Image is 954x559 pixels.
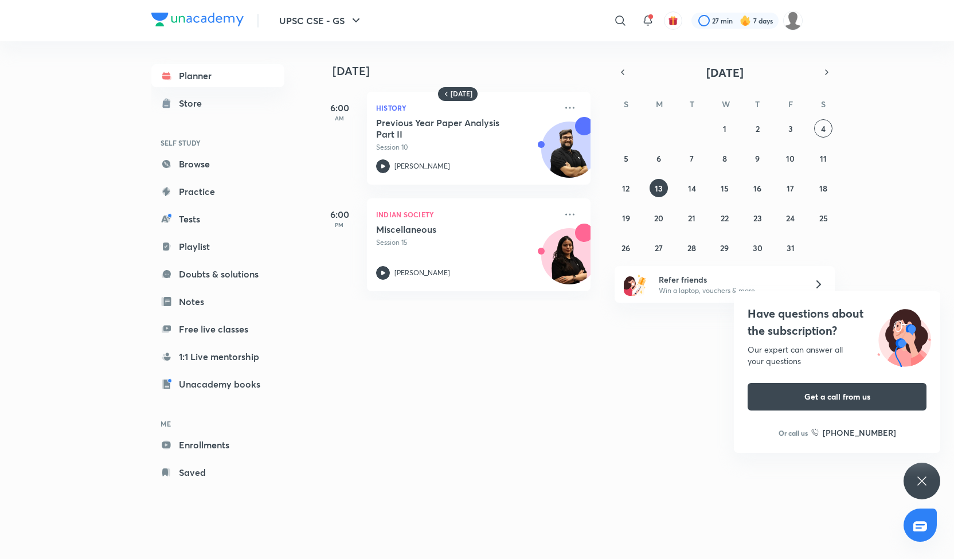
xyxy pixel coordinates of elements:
p: [PERSON_NAME] [394,268,450,278]
abbr: October 22, 2025 [721,213,729,224]
h5: 6:00 [316,208,362,221]
abbr: October 18, 2025 [819,183,827,194]
abbr: October 11, 2025 [820,153,827,164]
button: October 26, 2025 [617,239,635,257]
abbr: October 10, 2025 [786,153,795,164]
p: History [376,101,556,115]
button: October 23, 2025 [748,209,767,227]
abbr: Friday [788,99,793,110]
button: October 25, 2025 [814,209,832,227]
a: Practice [151,180,284,203]
abbr: October 29, 2025 [720,243,729,253]
a: Unacademy books [151,373,284,396]
abbr: Tuesday [690,99,694,110]
button: October 27, 2025 [650,239,668,257]
abbr: October 20, 2025 [654,213,663,224]
button: October 13, 2025 [650,179,668,197]
h6: [DATE] [451,89,472,99]
button: October 2, 2025 [748,119,767,138]
abbr: October 27, 2025 [655,243,663,253]
a: Notes [151,290,284,313]
h6: Refer friends [659,273,800,286]
a: Store [151,92,284,115]
abbr: October 19, 2025 [622,213,630,224]
button: October 20, 2025 [650,209,668,227]
abbr: October 12, 2025 [622,183,630,194]
p: Or call us [779,428,808,438]
p: Indian Society [376,208,556,221]
button: October 8, 2025 [715,149,734,167]
a: Tests [151,208,284,230]
abbr: Sunday [624,99,628,110]
button: October 30, 2025 [748,239,767,257]
abbr: October 3, 2025 [788,123,793,134]
a: [PHONE_NUMBER] [811,427,896,439]
abbr: October 9, 2025 [755,153,760,164]
img: avatar [668,15,678,26]
button: October 1, 2025 [715,119,734,138]
button: October 14, 2025 [683,179,701,197]
abbr: October 30, 2025 [753,243,763,253]
img: Avatar [542,128,597,183]
abbr: October 28, 2025 [687,243,696,253]
h6: [PHONE_NUMBER] [823,427,896,439]
h4: Have questions about the subscription? [748,305,926,339]
button: October 24, 2025 [781,209,800,227]
abbr: Wednesday [722,99,730,110]
span: [DATE] [706,65,744,80]
abbr: October 1, 2025 [723,123,726,134]
a: Browse [151,153,284,175]
abbr: October 14, 2025 [688,183,696,194]
button: October 17, 2025 [781,179,800,197]
img: referral [624,273,647,296]
img: Company Logo [151,13,244,26]
button: October 21, 2025 [683,209,701,227]
a: 1:1 Live mentorship [151,345,284,368]
abbr: October 2, 2025 [756,123,760,134]
h5: 6:00 [316,101,362,115]
p: Session 15 [376,237,556,248]
h6: ME [151,414,284,433]
abbr: October 16, 2025 [753,183,761,194]
button: October 6, 2025 [650,149,668,167]
img: ttu_illustration_new.svg [868,305,940,367]
button: October 18, 2025 [814,179,832,197]
img: Avatar [542,234,597,290]
button: October 19, 2025 [617,209,635,227]
button: October 29, 2025 [715,239,734,257]
a: Planner [151,64,284,87]
abbr: October 15, 2025 [721,183,729,194]
h5: Previous Year Paper Analysis Part II [376,117,519,140]
button: avatar [664,11,682,30]
h6: SELF STUDY [151,133,284,153]
abbr: October 5, 2025 [624,153,628,164]
abbr: October 17, 2025 [787,183,794,194]
button: October 28, 2025 [683,239,701,257]
button: Get a call from us [748,383,926,411]
button: October 16, 2025 [748,179,767,197]
abbr: Saturday [821,99,826,110]
abbr: October 21, 2025 [688,213,695,224]
button: October 3, 2025 [781,119,800,138]
abbr: October 24, 2025 [786,213,795,224]
button: UPSC CSE - GS [272,9,370,32]
abbr: October 26, 2025 [621,243,630,253]
abbr: October 7, 2025 [690,153,694,164]
a: Doubts & solutions [151,263,284,286]
img: Diveesha Deevela [783,11,803,30]
button: October 15, 2025 [715,179,734,197]
abbr: October 4, 2025 [821,123,826,134]
abbr: October 8, 2025 [722,153,727,164]
abbr: October 13, 2025 [655,183,663,194]
button: October 5, 2025 [617,149,635,167]
button: October 11, 2025 [814,149,832,167]
p: AM [316,115,362,122]
a: Enrollments [151,433,284,456]
abbr: October 25, 2025 [819,213,828,224]
button: October 12, 2025 [617,179,635,197]
p: [PERSON_NAME] [394,161,450,171]
a: Saved [151,461,284,484]
abbr: Monday [656,99,663,110]
a: Playlist [151,235,284,258]
abbr: October 31, 2025 [787,243,795,253]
